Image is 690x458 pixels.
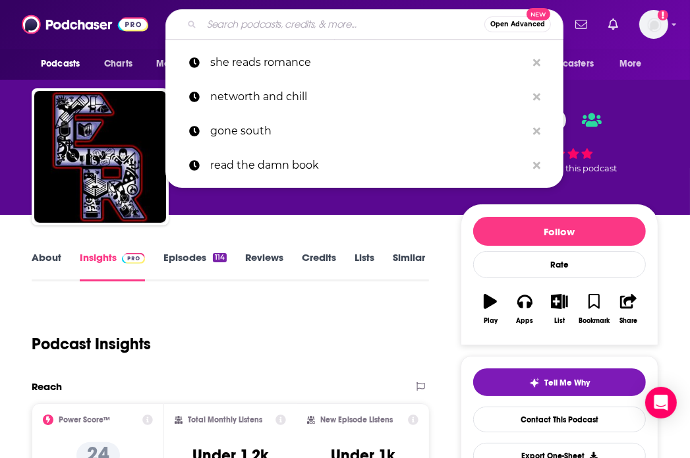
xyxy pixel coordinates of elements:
[507,285,542,333] button: Apps
[473,285,507,333] button: Play
[32,380,62,393] h2: Reach
[490,21,545,28] span: Open Advanced
[22,12,148,37] img: Podchaser - Follow, Share and Rate Podcasts
[147,51,220,76] button: open menu
[210,45,527,80] p: she reads romance
[603,13,623,36] a: Show notifications dropdown
[645,387,677,418] div: Open Intercom Messenger
[393,251,425,281] a: Similar
[165,114,563,148] a: gone south
[610,51,658,76] button: open menu
[639,10,668,39] img: User Profile
[639,10,668,39] span: Logged in as BKusilek
[80,251,145,281] a: InsightsPodchaser Pro
[302,251,336,281] a: Credits
[527,8,550,20] span: New
[210,148,527,183] p: read the damn book
[96,51,140,76] a: Charts
[619,55,642,73] span: More
[188,415,262,424] h2: Total Monthly Listens
[202,14,484,35] input: Search podcasts, credits, & more...
[577,285,611,333] button: Bookmark
[484,16,551,32] button: Open AdvancedNew
[165,80,563,114] a: networth and chill
[473,407,646,432] a: Contact This Podcast
[545,378,590,388] span: Tell Me Why
[165,148,563,183] a: read the damn book
[522,51,613,76] button: open menu
[210,114,527,148] p: gone south
[41,55,80,73] span: Podcasts
[554,317,565,325] div: List
[59,415,110,424] h2: Power Score™
[639,10,668,39] button: Show profile menu
[245,251,283,281] a: Reviews
[156,55,203,73] span: Monitoring
[320,415,393,424] h2: New Episode Listens
[32,51,97,76] button: open menu
[355,251,374,281] a: Lists
[473,251,646,278] div: Rate
[165,9,563,40] div: Search podcasts, credits, & more...
[570,13,592,36] a: Show notifications dropdown
[165,45,563,80] a: she reads romance
[473,217,646,246] button: Follow
[484,317,498,325] div: Play
[163,251,227,281] a: Episodes114
[517,317,534,325] div: Apps
[104,55,132,73] span: Charts
[658,10,668,20] svg: Add a profile image
[34,91,166,223] img: Epic Realms Podcast
[529,378,540,388] img: tell me why sparkle
[32,334,151,354] h1: Podcast Insights
[210,80,527,114] p: networth and chill
[542,285,577,333] button: List
[32,251,61,281] a: About
[122,253,145,264] img: Podchaser Pro
[213,253,227,262] div: 114
[540,163,617,173] span: rated this podcast
[619,317,637,325] div: Share
[473,368,646,396] button: tell me why sparkleTell Me Why
[579,317,610,325] div: Bookmark
[612,285,646,333] button: Share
